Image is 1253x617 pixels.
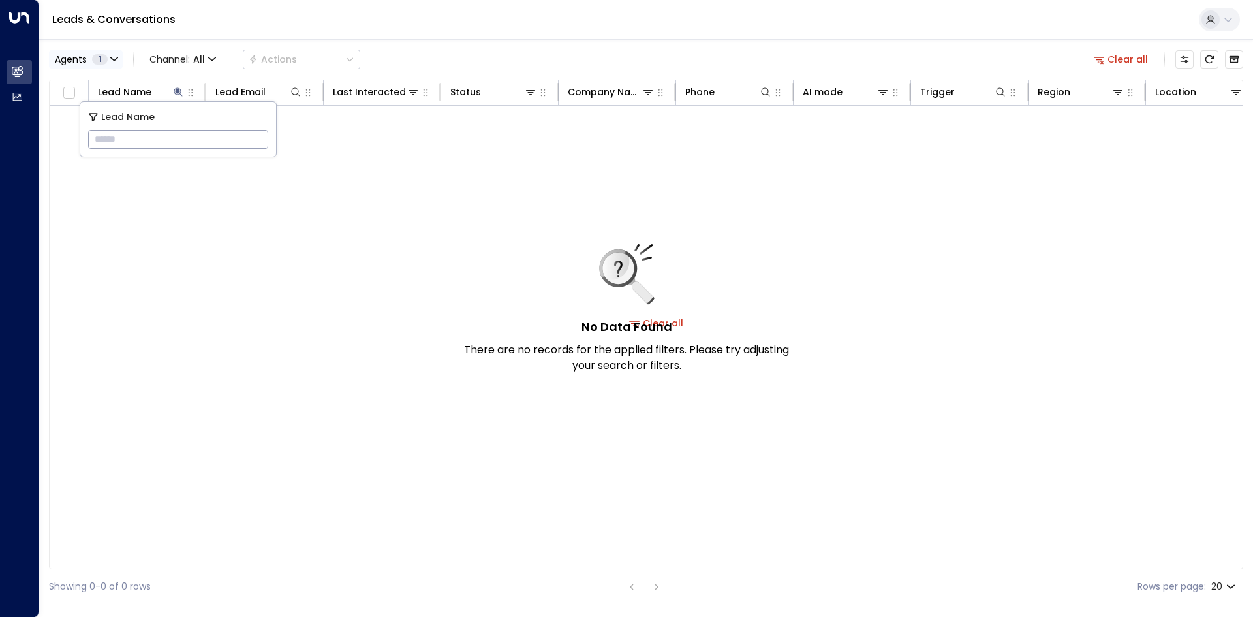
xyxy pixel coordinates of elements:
[243,50,360,69] div: Button group with a nested menu
[1211,577,1238,596] div: 20
[1137,580,1206,593] label: Rows per page:
[1200,50,1218,69] span: Refresh
[98,84,151,100] div: Lead Name
[1089,50,1154,69] button: Clear all
[52,12,176,27] a: Leads & Conversations
[243,50,360,69] button: Actions
[685,84,715,100] div: Phone
[450,84,537,100] div: Status
[144,50,221,69] span: Channel:
[333,84,406,100] div: Last Interacted
[920,84,955,100] div: Trigger
[249,54,297,65] div: Actions
[215,84,302,100] div: Lead Email
[333,84,420,100] div: Last Interacted
[920,84,1007,100] div: Trigger
[1175,50,1194,69] button: Customize
[215,84,266,100] div: Lead Email
[623,578,665,595] nav: pagination navigation
[568,84,642,100] div: Company Name
[1155,84,1243,100] div: Location
[49,50,123,69] button: Agents1
[1225,50,1243,69] button: Archived Leads
[98,84,185,100] div: Lead Name
[55,55,87,64] span: Agents
[803,84,843,100] div: AI mode
[685,84,772,100] div: Phone
[1038,84,1124,100] div: Region
[1038,84,1070,100] div: Region
[49,580,151,593] div: Showing 0-0 of 0 rows
[1155,84,1196,100] div: Location
[463,342,790,373] p: There are no records for the applied filters. Please try adjusting your search or filters.
[144,50,221,69] button: Channel:All
[193,54,205,65] span: All
[101,110,155,125] span: Lead Name
[92,54,108,65] span: 1
[803,84,889,100] div: AI mode
[61,85,77,101] span: Toggle select all
[450,84,481,100] div: Status
[581,318,672,336] h5: No Data Found
[568,84,655,100] div: Company Name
